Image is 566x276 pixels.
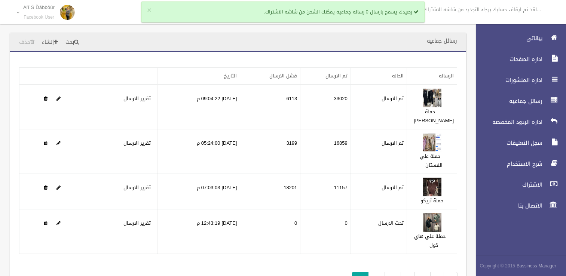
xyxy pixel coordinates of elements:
a: Edit [56,183,61,192]
th: الرساله [407,68,457,85]
button: × [147,7,151,14]
a: تقرير الارسال [123,183,151,192]
a: التاريخ [224,71,237,80]
a: تقرير الارسال [123,94,151,103]
label: تم الارسال [382,94,404,103]
a: اداره الردود المخصصه [470,114,566,130]
a: اداره الصفحات [470,51,566,67]
td: [DATE] 12:43:19 م [158,209,240,254]
td: 18201 [240,174,300,209]
td: 6113 [240,85,300,129]
td: [DATE] 09:04:22 م [158,85,240,129]
span: الاتصال بنا [470,202,545,209]
td: 0 [240,209,300,254]
span: اداره المنشورات [470,76,545,84]
a: تقرير الارسال [123,218,151,228]
span: سجل التعليقات [470,139,545,147]
a: إنشاء [39,36,61,49]
span: رسائل جماعيه [470,97,545,105]
a: Edit [56,94,61,103]
td: 3199 [240,129,300,174]
td: 0 [300,209,351,254]
td: 33020 [300,85,351,129]
a: بياناتى [470,30,566,46]
div: رصيدك يسمح بارسال 0 رساله جماعيه يمكنك الشحن من شاشه الاشتراك. [141,1,425,22]
a: حملة علي الفستان [420,151,443,170]
p: Ãľĩ Š Ďãbbŏûr [23,4,55,10]
label: تحت الارسال [378,219,404,228]
label: تم الارسال [382,183,404,192]
a: بحث [62,36,82,49]
strong: Bussiness Manager [517,262,556,270]
a: شرح الاستخدام [470,156,566,172]
a: حملة علي هاي كول [414,231,446,250]
a: اداره المنشورات [470,72,566,88]
a: Edit [56,218,61,228]
a: فشل الارسال [269,71,297,80]
span: الاشتراك [470,181,545,188]
a: Edit [423,183,441,192]
span: شرح الاستخدام [470,160,545,168]
a: الاتصال بنا [470,197,566,214]
a: تم الارسال [325,71,348,80]
span: اداره الردود المخصصه [470,118,545,126]
a: Edit [423,218,441,228]
img: 638941722486484419.jpg [423,89,441,107]
span: بياناتى [470,34,545,42]
img: 638945042952223389.jpg [423,133,441,152]
td: 16859 [300,129,351,174]
small: Facebook User [23,15,55,20]
a: الاشتراك [470,177,566,193]
a: سجل التعليقات [470,135,566,151]
a: Edit [56,138,61,148]
a: رسائل جماعيه [470,93,566,109]
label: تم الارسال [382,139,404,148]
a: Edit [423,138,441,148]
span: اداره الصفحات [470,55,545,63]
a: حملة تريكو [420,196,444,205]
td: [DATE] 07:03:03 م [158,174,240,209]
a: Edit [423,94,441,103]
a: حملة [PERSON_NAME] [414,107,454,125]
a: تقرير الارسال [123,138,151,148]
header: رسائل جماعيه [418,34,466,48]
th: الحاله [351,68,407,85]
img: 638948330508947308.jpeg [423,213,441,232]
img: 638947695256790368.jpg [423,178,441,196]
td: 11157 [300,174,351,209]
td: [DATE] 05:24:00 م [158,129,240,174]
span: Copyright © 2015 [480,262,515,270]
